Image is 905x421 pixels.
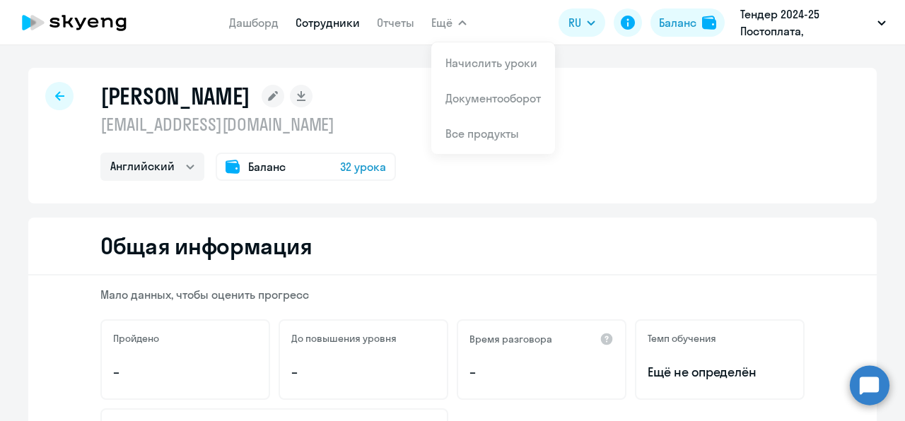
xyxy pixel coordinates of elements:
a: Дашборд [229,16,279,30]
p: Тендер 2024-25 Постоплата, [GEOGRAPHIC_DATA], ООО [740,6,872,40]
button: Балансbalance [650,8,725,37]
div: Баланс [659,14,696,31]
h5: Время разговора [469,333,552,345]
h1: [PERSON_NAME] [100,82,250,110]
span: 32 урока [340,158,386,175]
a: Начислить уроки [445,56,537,70]
span: Ещё не определён [648,363,792,381]
p: – [113,363,257,381]
p: [EMAIL_ADDRESS][DOMAIN_NAME] [100,113,396,136]
a: Сотрудники [296,16,360,30]
p: – [469,363,614,381]
button: RU [559,8,605,37]
span: Баланс [248,158,286,175]
a: Документооборот [445,91,541,105]
button: Тендер 2024-25 Постоплата, [GEOGRAPHIC_DATA], ООО [733,6,893,40]
h5: Темп обучения [648,332,716,345]
button: Ещё [431,8,467,37]
h5: Пройдено [113,332,159,345]
span: RU [568,14,581,31]
p: – [291,363,436,381]
a: Все продукты [445,126,519,141]
p: Мало данных, чтобы оценить прогресс [100,287,805,302]
h2: Общая информация [100,232,312,260]
h5: До повышения уровня [291,332,397,345]
span: Ещё [431,14,452,31]
a: Отчеты [377,16,414,30]
img: balance [702,16,716,30]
